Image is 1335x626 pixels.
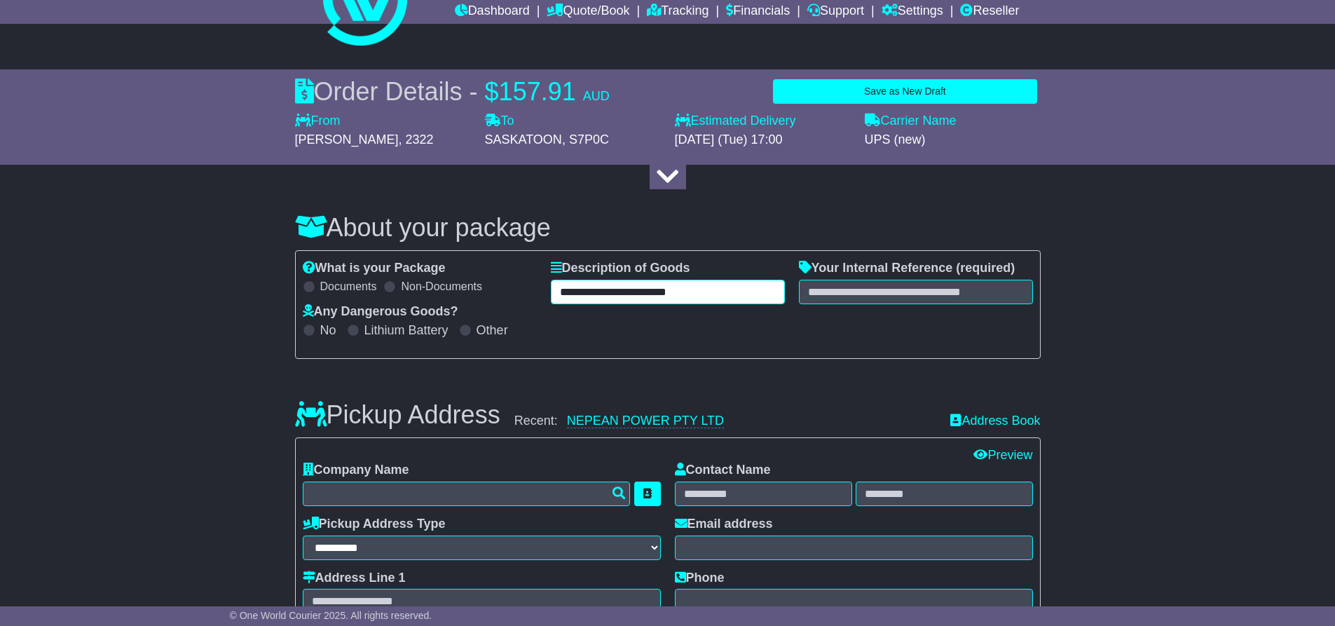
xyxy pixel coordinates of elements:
label: What is your Package [303,261,446,276]
label: Lithium Battery [364,323,449,339]
div: Order Details - [295,76,610,107]
h3: About your package [295,214,1041,242]
label: Carrier Name [865,114,957,129]
div: UPS (new) [865,132,1041,148]
span: , S7P0C [562,132,609,147]
h3: Pickup Address [295,401,500,429]
label: Contact Name [675,463,771,478]
a: NEPEAN POWER PTY LTD [567,414,724,428]
span: $ [485,77,499,106]
button: Save as New Draft [773,79,1036,104]
label: No [320,323,336,339]
label: Phone [675,571,725,586]
span: 157.91 [499,77,576,106]
label: To [485,114,514,129]
span: , 2322 [399,132,434,147]
label: Other [477,323,508,339]
a: Address Book [950,414,1040,429]
label: Company Name [303,463,409,478]
span: [PERSON_NAME] [295,132,399,147]
label: Address Line 1 [303,571,406,586]
span: © One World Courier 2025. All rights reserved. [230,610,432,621]
span: SASKATOON [485,132,562,147]
label: Email address [675,517,773,532]
label: Estimated Delivery [675,114,851,129]
div: [DATE] (Tue) 17:00 [675,132,851,148]
span: AUD [583,89,610,103]
label: From [295,114,341,129]
div: Recent: [514,414,937,429]
label: Pickup Address Type [303,517,446,532]
label: Non-Documents [401,280,482,293]
label: Any Dangerous Goods? [303,304,458,320]
label: Your Internal Reference (required) [799,261,1015,276]
a: Preview [973,448,1032,462]
label: Documents [320,280,377,293]
label: Description of Goods [551,261,690,276]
